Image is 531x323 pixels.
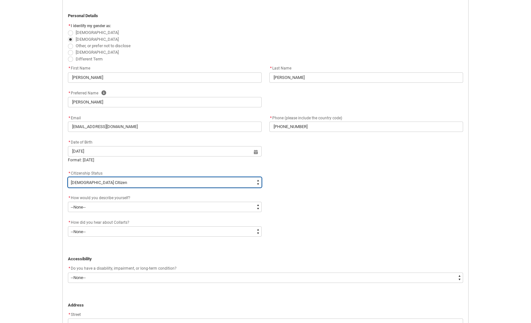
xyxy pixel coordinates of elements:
[69,266,70,271] abbr: required
[269,122,463,132] input: +61 400 000 000
[76,37,119,42] span: [DEMOGRAPHIC_DATA]
[69,312,70,317] abbr: required
[68,256,92,261] strong: Accessibility
[76,57,103,61] span: Different Term
[270,66,272,70] abbr: required
[69,66,70,70] abbr: required
[71,196,130,200] span: How would you describe yourself?
[69,140,70,145] abbr: required
[71,171,103,176] span: Citizenship Status
[68,157,262,163] div: Format: [DATE]
[270,116,272,120] abbr: required
[68,91,98,95] span: Preferred Name
[69,116,70,120] abbr: required
[69,196,70,200] abbr: required
[269,114,345,121] label: Phone (please include the country code)
[71,220,129,225] span: How did you hear about Collarts?
[68,114,83,121] label: Email
[69,24,70,28] abbr: required
[76,43,131,48] span: Other, or prefer not to disclose
[69,91,70,95] abbr: required
[69,220,70,225] abbr: required
[71,24,111,28] span: I identify my gender as:
[68,13,98,18] strong: Personal Details
[68,140,92,145] span: Date of Birth
[76,50,119,55] span: [DEMOGRAPHIC_DATA]
[269,66,291,70] span: Last Name
[68,122,262,132] input: you@example.com
[68,303,84,307] strong: Address
[69,171,70,176] abbr: required
[71,266,177,271] span: Do you have a disability, impairment, or long-term condition?
[76,30,119,35] span: [DEMOGRAPHIC_DATA]
[68,312,81,317] span: Street
[68,66,90,70] span: First Name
